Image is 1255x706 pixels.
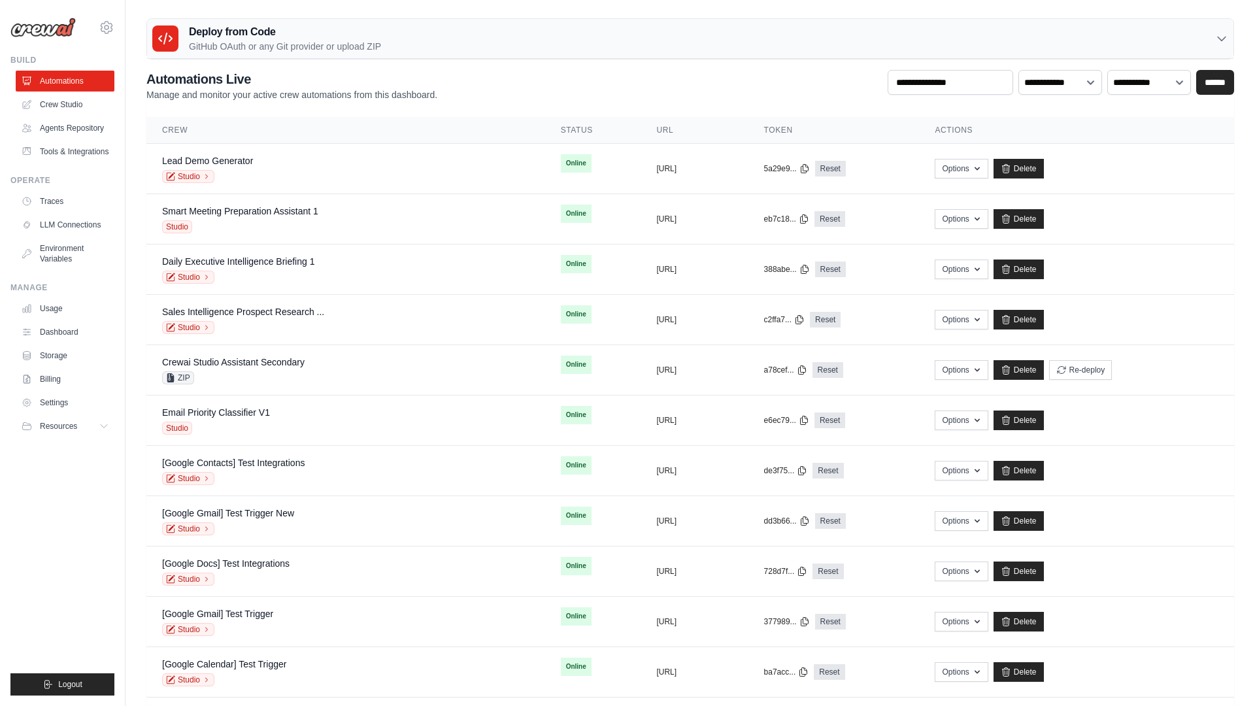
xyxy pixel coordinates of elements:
[764,516,810,526] button: dd3b66...
[16,345,114,366] a: Storage
[994,461,1044,480] a: Delete
[994,260,1044,279] a: Delete
[16,191,114,212] a: Traces
[994,411,1044,430] a: Delete
[561,456,592,475] span: Online
[935,360,988,380] button: Options
[994,310,1044,329] a: Delete
[162,422,192,435] span: Studio
[162,673,214,686] a: Studio
[162,407,270,418] a: Email Priority Classifier V1
[994,562,1044,581] a: Delete
[994,209,1044,229] a: Delete
[994,612,1044,631] a: Delete
[162,508,294,518] a: [Google Gmail] Test Trigger New
[10,55,114,65] div: Build
[16,141,114,162] a: Tools & Integrations
[764,365,807,375] button: a78cef...
[146,70,437,88] h2: Automations Live
[748,117,920,144] th: Token
[764,415,809,426] button: e6ec79...
[561,507,592,525] span: Online
[812,563,843,579] a: Reset
[162,156,253,166] a: Lead Demo Generator
[16,214,114,235] a: LLM Connections
[162,256,314,267] a: Daily Executive Intelligence Briefing 1
[919,117,1234,144] th: Actions
[162,371,194,384] span: ZIP
[146,88,437,101] p: Manage and monitor your active crew automations from this dashboard.
[162,271,214,284] a: Studio
[764,566,808,577] button: 728d7f...
[764,465,808,476] button: de3f75...
[10,673,114,696] button: Logout
[935,562,988,581] button: Options
[764,667,809,677] button: ba7acc...
[10,18,76,37] img: Logo
[58,679,82,690] span: Logout
[162,321,214,334] a: Studio
[162,307,324,317] a: Sales Intelligence Prospect Research ...
[16,238,114,269] a: Environment Variables
[935,310,988,329] button: Options
[561,557,592,575] span: Online
[815,161,846,176] a: Reset
[1049,360,1113,380] button: Re-deploy
[10,175,114,186] div: Operate
[935,461,988,480] button: Options
[189,40,381,53] p: GitHub OAuth or any Git provider or upload ZIP
[935,662,988,682] button: Options
[162,558,290,569] a: [Google Docs] Test Integrations
[994,360,1044,380] a: Delete
[764,616,810,627] button: 377989...
[935,511,988,531] button: Options
[162,206,318,216] a: Smart Meeting Preparation Assistant 1
[10,282,114,293] div: Manage
[16,369,114,390] a: Billing
[16,392,114,413] a: Settings
[561,658,592,676] span: Online
[16,322,114,343] a: Dashboard
[162,357,305,367] a: Crewai Studio Assistant Secondary
[162,170,214,183] a: Studio
[764,163,810,174] button: 5a29e9...
[16,118,114,139] a: Agents Repository
[935,159,988,178] button: Options
[814,664,845,680] a: Reset
[935,612,988,631] button: Options
[162,609,273,619] a: [Google Gmail] Test Trigger
[162,472,214,485] a: Studio
[764,214,809,224] button: eb7c18...
[815,261,846,277] a: Reset
[812,362,843,378] a: Reset
[561,356,592,374] span: Online
[16,298,114,319] a: Usage
[561,205,592,223] span: Online
[561,607,592,626] span: Online
[16,94,114,115] a: Crew Studio
[162,220,192,233] span: Studio
[561,305,592,324] span: Online
[189,24,381,40] h3: Deploy from Code
[935,411,988,430] button: Options
[146,117,545,144] th: Crew
[162,522,214,535] a: Studio
[162,458,305,468] a: [Google Contacts] Test Integrations
[162,573,214,586] a: Studio
[935,260,988,279] button: Options
[545,117,641,144] th: Status
[815,614,846,630] a: Reset
[561,406,592,424] span: Online
[40,421,77,431] span: Resources
[16,71,114,92] a: Automations
[764,314,805,325] button: c2ffa7...
[162,623,214,636] a: Studio
[815,513,846,529] a: Reset
[812,463,843,479] a: Reset
[935,209,988,229] button: Options
[994,511,1044,531] a: Delete
[814,211,845,227] a: Reset
[641,117,748,144] th: URL
[994,159,1044,178] a: Delete
[561,154,592,173] span: Online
